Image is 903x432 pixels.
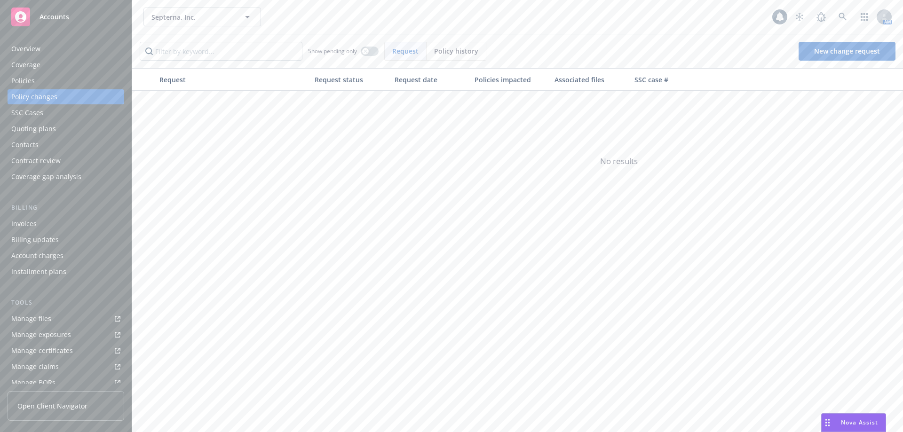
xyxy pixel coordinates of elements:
div: Account charges [11,248,63,263]
a: Contacts [8,137,124,152]
div: Request [159,75,307,85]
div: Drag to move [822,414,833,432]
span: Open Client Navigator [17,401,87,411]
span: New change request [814,47,880,55]
button: Request date [391,68,471,91]
div: Quoting plans [11,121,56,136]
a: New change request [799,42,895,61]
a: Policy changes [8,89,124,104]
button: Policies impacted [471,68,551,91]
div: SSC Cases [11,105,43,120]
div: Coverage gap analysis [11,169,81,184]
a: Billing updates [8,232,124,247]
input: Filter by keyword... [140,42,302,61]
div: Overview [11,41,40,56]
a: Policies [8,73,124,88]
a: Quoting plans [8,121,124,136]
a: Account charges [8,248,124,263]
a: Manage exposures [8,327,124,342]
div: Manage files [11,311,51,326]
button: Associated files [551,68,631,91]
a: Overview [8,41,124,56]
button: Request [156,68,311,91]
a: Report a Bug [812,8,831,26]
span: Nova Assist [841,418,878,426]
div: Request status [315,75,387,85]
a: Invoices [8,216,124,231]
span: Request [392,46,419,56]
div: Manage BORs [11,375,55,390]
a: Manage claims [8,359,124,374]
a: Manage certificates [8,343,124,358]
span: Septerna, Inc. [151,12,233,22]
div: Contract review [11,153,61,168]
div: Policies [11,73,35,88]
div: Billing updates [11,232,59,247]
div: SSC case # [634,75,697,85]
div: Request date [395,75,467,85]
span: Show pending only [308,47,357,55]
a: Stop snowing [790,8,809,26]
div: Policy changes [11,89,57,104]
button: Septerna, Inc. [143,8,261,26]
a: Search [833,8,852,26]
div: Manage claims [11,359,59,374]
div: Coverage [11,57,40,72]
span: Policy history [434,46,478,56]
button: Request status [311,68,391,91]
div: Invoices [11,216,37,231]
a: Coverage [8,57,124,72]
a: Accounts [8,4,124,30]
div: Associated files [554,75,627,85]
div: Contacts [11,137,39,152]
a: Manage files [8,311,124,326]
a: Contract review [8,153,124,168]
span: Accounts [40,13,69,21]
div: Installment plans [11,264,66,279]
div: Tools [8,298,124,307]
button: Nova Assist [821,413,886,432]
div: Manage certificates [11,343,73,358]
button: SSC case # [631,68,701,91]
a: Installment plans [8,264,124,279]
a: SSC Cases [8,105,124,120]
a: Switch app [855,8,874,26]
a: Manage BORs [8,375,124,390]
div: Policies impacted [475,75,547,85]
a: Coverage gap analysis [8,169,124,184]
div: Billing [8,203,124,212]
div: Manage exposures [11,327,71,342]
